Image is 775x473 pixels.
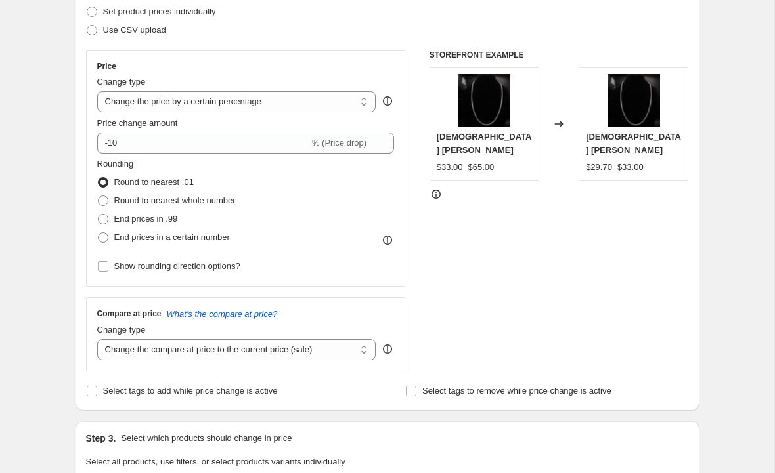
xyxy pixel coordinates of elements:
[97,133,309,154] input: -15
[617,161,644,174] strike: $33.00
[97,61,116,72] h3: Price
[103,386,278,396] span: Select tags to add while price change is active
[167,309,278,319] button: What's the compare at price?
[437,132,532,155] span: [DEMOGRAPHIC_DATA] [PERSON_NAME]
[86,432,116,445] h2: Step 3.
[586,132,681,155] span: [DEMOGRAPHIC_DATA] [PERSON_NAME]
[97,77,146,87] span: Change type
[422,386,611,396] span: Select tags to remove while price change is active
[114,232,230,242] span: End prices in a certain number
[114,261,240,271] span: Show rounding direction options?
[437,161,463,174] div: $33.00
[114,214,178,224] span: End prices in .99
[97,118,178,128] span: Price change amount
[103,7,216,16] span: Set product prices individually
[586,161,612,174] div: $29.70
[97,159,134,169] span: Rounding
[114,195,236,205] span: Round to nearest whole number
[458,74,510,127] img: image_a8bd1329-c255-436f-866f-674228cb6aec_80x.jpg
[468,161,495,174] strike: $65.00
[312,138,366,148] span: % (Price drop)
[121,432,292,445] p: Select which products should change in price
[103,25,166,35] span: Use CSV upload
[97,308,162,319] h3: Compare at price
[381,94,394,108] div: help
[97,325,146,335] span: Change type
[114,177,194,187] span: Round to nearest .01
[430,50,689,60] h6: STOREFRONT EXAMPLE
[608,74,660,127] img: image_a8bd1329-c255-436f-866f-674228cb6aec_80x.jpg
[86,457,345,466] span: Select all products, use filters, or select products variants individually
[381,342,394,356] div: help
